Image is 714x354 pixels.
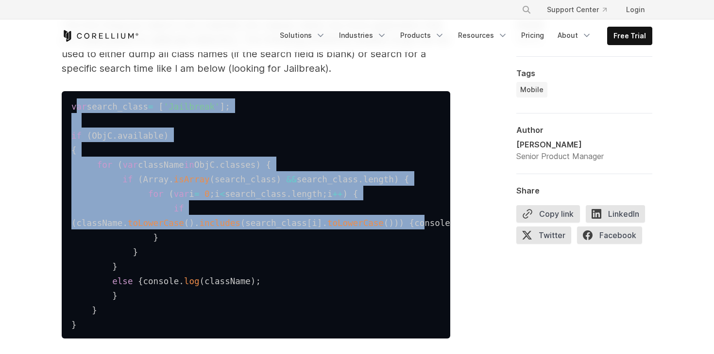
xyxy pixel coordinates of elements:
[225,102,230,112] span: ;
[516,226,577,248] a: Twitter
[169,175,174,184] span: .
[343,189,348,199] span: )
[255,160,261,170] span: )
[220,102,225,112] span: ]
[138,276,143,286] span: {
[287,175,297,184] span: &&
[71,102,527,330] code: search_class ObjC available className ObjC classes Array search_class search_class length i i sea...
[169,189,174,199] span: (
[516,150,604,162] div: Senior Product Manager
[210,189,215,199] span: ;
[586,205,645,223] span: LinkedIn
[516,226,571,244] span: Twitter
[404,175,409,184] span: {
[333,27,392,44] a: Industries
[516,205,580,223] button: Copy link
[394,218,399,228] span: )
[164,102,220,112] span: 'Jailbreak'
[322,189,327,199] span: ;
[327,218,384,228] span: toLowerCase
[112,291,118,301] span: }
[516,139,604,150] div: [PERSON_NAME]
[452,27,513,44] a: Resources
[394,175,399,184] span: )
[516,125,652,135] div: Author
[518,1,535,18] button: Search
[148,189,164,199] span: for
[552,27,597,44] a: About
[138,175,143,184] span: (
[87,131,92,141] span: (
[133,247,138,257] span: }
[307,218,312,228] span: [
[389,218,394,228] span: )
[112,262,118,272] span: }
[586,205,651,226] a: LinkedIn
[577,226,648,248] a: Facebook
[322,218,327,228] span: .
[153,233,159,242] span: }
[516,68,652,78] div: Tags
[194,189,200,199] span: =
[608,27,652,45] a: Free Trial
[128,218,184,228] span: toLowerCase
[240,218,246,228] span: (
[62,30,139,42] a: Corellium Home
[515,27,550,44] a: Pricing
[358,175,363,184] span: .
[251,276,256,286] span: )
[112,276,133,286] span: else
[210,175,215,184] span: (
[539,1,614,18] a: Support Center
[274,27,331,44] a: Solutions
[174,175,210,184] span: isArray
[118,160,123,170] span: (
[194,218,200,228] span: .
[158,102,164,112] span: [
[97,160,113,170] span: for
[71,218,77,228] span: (
[409,218,415,228] span: {
[220,189,225,199] span: <
[332,189,342,199] span: ++
[215,160,220,170] span: .
[510,1,652,18] div: Navigation Menu
[199,218,240,228] span: includes
[384,218,389,228] span: (
[148,102,153,112] span: =
[184,218,189,228] span: (
[276,175,282,184] span: )
[189,218,194,228] span: )
[71,131,82,141] span: if
[184,276,200,286] span: log
[92,306,97,315] span: }
[274,27,652,45] div: Navigation Menu
[174,189,189,199] span: var
[122,218,128,228] span: .
[71,102,87,112] span: var
[112,131,118,141] span: .
[577,226,642,244] span: Facebook
[394,27,450,44] a: Products
[71,320,77,330] span: }
[618,1,652,18] a: Login
[122,160,138,170] span: var
[204,189,210,199] span: 0
[399,218,404,228] span: )
[516,186,652,195] div: Share
[164,131,169,141] span: )
[516,82,547,97] a: Mobile
[450,218,456,228] span: .
[317,218,323,228] span: ]
[266,160,271,170] span: {
[71,145,77,155] span: {
[520,85,544,95] span: Mobile
[199,276,204,286] span: (
[122,175,133,184] span: if
[179,276,184,286] span: .
[353,189,358,199] span: {
[174,204,184,213] span: if
[255,276,261,286] span: ;
[287,189,292,199] span: .
[184,160,194,170] span: in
